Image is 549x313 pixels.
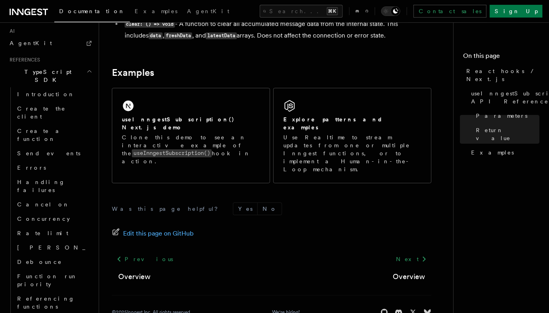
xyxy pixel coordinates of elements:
[17,295,75,310] span: Referencing functions
[118,271,151,282] a: Overview
[17,150,80,156] span: Send events
[14,87,94,101] a: Introduction
[463,51,539,64] h4: On this page
[476,126,539,142] span: Return value
[283,115,422,131] h2: Explore patterns and examples
[17,91,75,97] span: Introduction
[14,101,94,124] a: Create the client
[112,67,154,78] a: Examples
[123,228,194,239] span: Edit this page on GitHub
[471,149,514,156] span: Examples
[258,203,282,215] button: No
[14,212,94,226] a: Concurrency
[391,252,432,266] a: Next
[327,7,338,15] kbd: ⌘K
[466,67,539,83] span: React hooks / Next.js
[17,179,65,193] span: Handling failures
[125,21,175,28] code: clear: () => void
[490,5,543,18] a: Sign Up
[14,160,94,175] a: Errors
[59,8,125,14] span: Documentation
[122,18,432,42] li: - A function to clear all accumulated message data from the internal state. This includes , , and...
[17,105,66,120] span: Create the client
[14,226,94,240] a: Rate limit
[122,115,260,131] h2: useInngestSubscription() Next.js demo
[14,255,94,269] a: Debounce
[17,128,65,142] span: Create a function
[135,8,177,14] span: Examples
[233,203,257,215] button: Yes
[112,88,270,183] a: useInngestSubscription() Next.js demoClone this demo to see an interactive example of theuseInnge...
[381,6,400,16] button: Toggle dark mode
[6,36,94,50] a: AgentKit
[17,273,78,287] span: Function run priority
[14,197,94,212] a: Cancel on
[6,28,15,34] span: AI
[17,201,70,208] span: Cancel on
[393,271,425,282] a: Overview
[132,149,212,157] code: useInngestSubscription()
[112,228,194,239] a: Edit this page on GitHub
[463,64,539,86] a: React hooks / Next.js
[130,2,182,22] a: Examples
[17,259,62,265] span: Debounce
[112,205,223,213] p: Was this page helpful?
[14,240,94,255] a: [PERSON_NAME]
[10,40,52,46] span: AgentKit
[6,65,94,87] button: TypeScript SDK
[476,112,527,120] span: Parameters
[149,32,163,39] code: data
[473,123,539,145] a: Return value
[14,146,94,160] a: Send events
[6,57,40,63] span: References
[112,252,178,266] a: Previous
[122,133,260,165] p: Clone this demo to see an interactive example of the hook in action.
[473,109,539,123] a: Parameters
[17,230,68,236] span: Rate limit
[468,145,539,160] a: Examples
[273,88,432,183] a: Explore patterns and examplesUse Realtime to stream updates from one or multiple Inngest function...
[206,32,237,39] code: latestData
[14,175,94,197] a: Handling failures
[182,2,234,22] a: AgentKit
[14,269,94,291] a: Function run priority
[17,244,134,251] span: [PERSON_NAME]
[187,8,229,14] span: AgentKit
[164,32,192,39] code: freshData
[283,133,422,173] p: Use Realtime to stream updates from one or multiple Inngest functions, or to implement a Human-in...
[468,86,539,109] a: useInngestSubscription() API Reference
[17,216,70,222] span: Concurrency
[17,164,46,171] span: Errors
[414,5,487,18] a: Contact sales
[6,68,86,84] span: TypeScript SDK
[260,5,343,18] button: Search...⌘K
[14,124,94,146] a: Create a function
[54,2,130,22] a: Documentation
